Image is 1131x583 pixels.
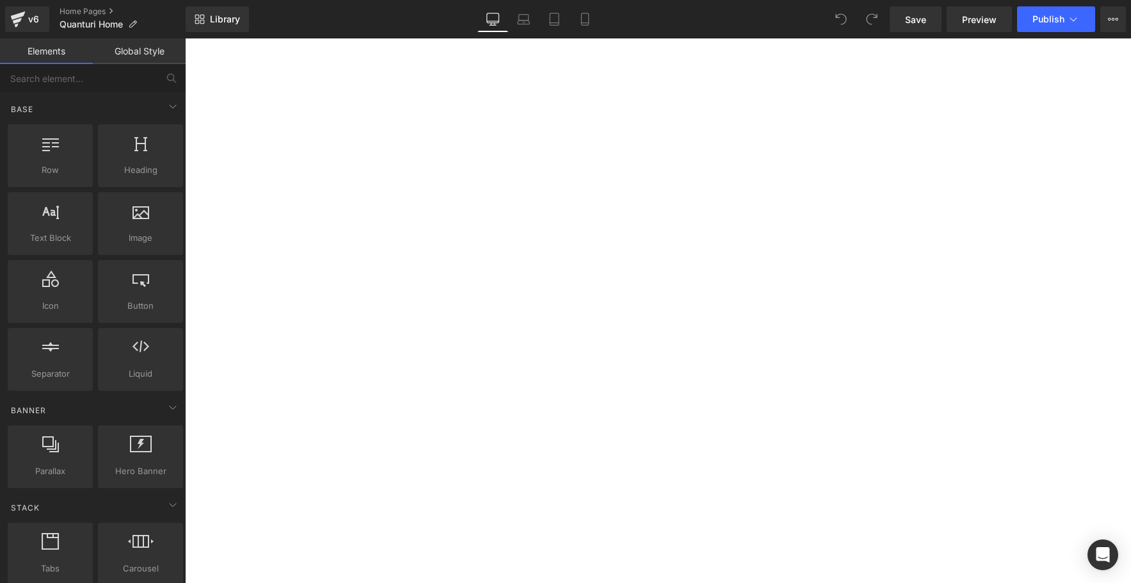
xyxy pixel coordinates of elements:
span: Banner [10,404,47,416]
a: Preview [947,6,1012,32]
span: Liquid [102,367,179,381]
span: Button [102,299,179,313]
a: Tablet [539,6,570,32]
span: Preview [962,13,997,26]
a: v6 [5,6,49,32]
a: Home Pages [60,6,186,17]
a: Global Style [93,38,186,64]
span: Tabs [12,562,89,575]
div: v6 [26,11,42,28]
span: Publish [1032,14,1064,24]
a: Desktop [477,6,508,32]
span: Stack [10,502,41,514]
span: Quanturi Home [60,19,123,29]
button: Redo [859,6,885,32]
button: Undo [828,6,854,32]
span: Separator [12,367,89,381]
div: Open Intercom Messenger [1087,539,1118,570]
a: Mobile [570,6,600,32]
span: Text Block [12,231,89,245]
span: Base [10,103,35,115]
span: Carousel [102,562,179,575]
span: Icon [12,299,89,313]
span: Library [210,13,240,25]
span: Heading [102,163,179,177]
a: New Library [186,6,249,32]
span: Row [12,163,89,177]
a: Laptop [508,6,539,32]
span: Hero Banner [102,464,179,478]
span: Image [102,231,179,245]
button: More [1100,6,1126,32]
span: Save [905,13,926,26]
span: Parallax [12,464,89,478]
button: Publish [1017,6,1095,32]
